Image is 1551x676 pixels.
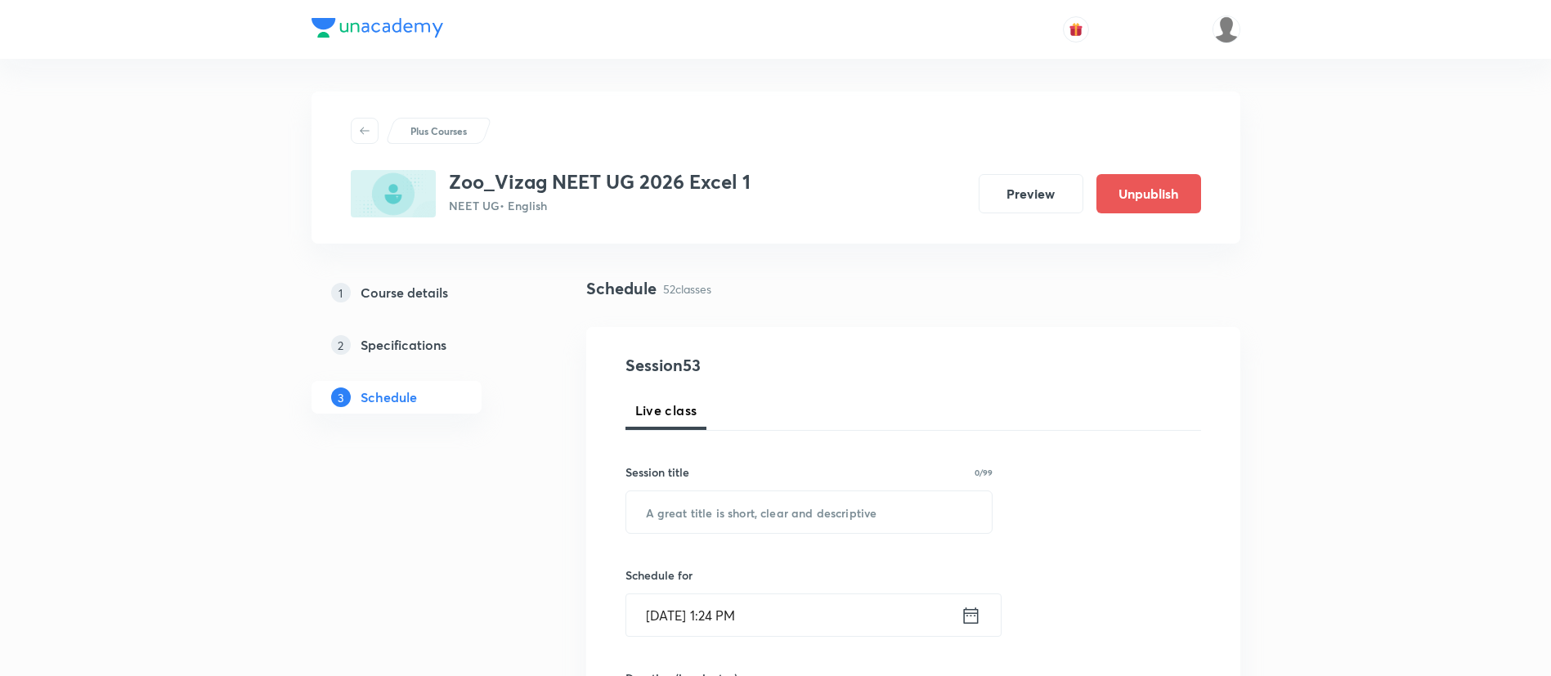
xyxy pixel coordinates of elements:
[449,197,751,214] p: NEET UG • English
[331,283,351,302] p: 1
[1096,174,1201,213] button: Unpublish
[625,353,924,378] h4: Session 53
[312,329,534,361] a: 2Specifications
[625,566,993,584] h6: Schedule for
[410,123,467,138] p: Plus Courses
[312,276,534,309] a: 1Course details
[635,401,697,420] span: Live class
[351,170,436,217] img: 17AFE022-1C8E-407E-8ED3-ABA313247EFB_plus.png
[1069,22,1083,37] img: avatar
[626,491,993,533] input: A great title is short, clear and descriptive
[625,463,689,481] h6: Session title
[331,335,351,355] p: 2
[1063,16,1089,43] button: avatar
[331,387,351,407] p: 3
[975,468,993,477] p: 0/99
[312,18,443,42] a: Company Logo
[312,18,443,38] img: Company Logo
[1213,16,1240,43] img: karthik
[449,170,751,194] h3: Zoo_Vizag NEET UG 2026 Excel 1
[663,280,711,298] p: 52 classes
[979,174,1083,213] button: Preview
[361,335,446,355] h5: Specifications
[361,283,448,302] h5: Course details
[361,387,417,407] h5: Schedule
[586,276,657,301] h4: Schedule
